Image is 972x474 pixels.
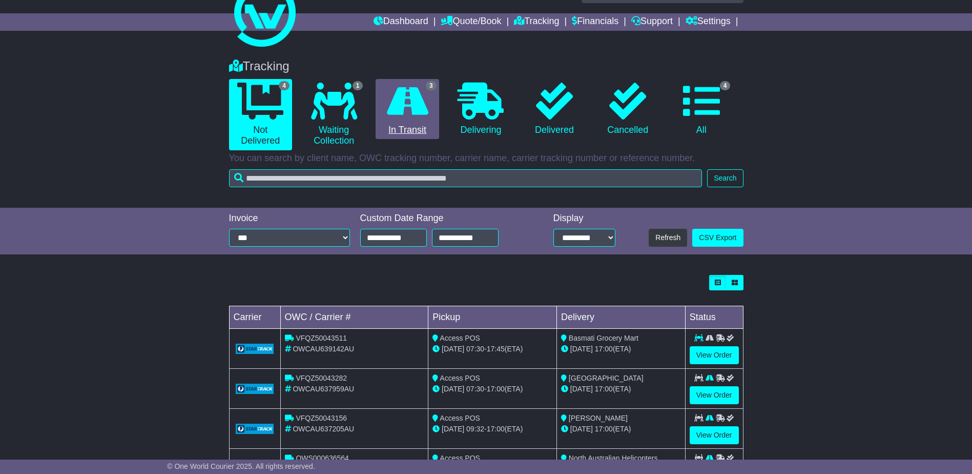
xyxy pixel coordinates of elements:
span: [DATE] [442,345,464,353]
a: Support [631,13,673,31]
div: - (ETA) [432,384,552,394]
span: 17:00 [487,425,505,433]
div: - (ETA) [432,424,552,434]
span: OWS000636564 [296,454,349,462]
div: - (ETA) [432,344,552,354]
span: [PERSON_NAME] [569,414,628,422]
p: You can search by client name, OWC tracking number, carrier name, carrier tracking number or refe... [229,153,743,164]
span: 17:00 [595,425,613,433]
span: OWCAU637205AU [293,425,354,433]
div: Custom Date Range [360,213,525,224]
td: Delivery [556,306,685,329]
td: Carrier [229,306,280,329]
a: Financials [572,13,618,31]
a: Dashboard [374,13,428,31]
span: OWCAU637959AU [293,385,354,393]
span: Access POS [440,374,480,382]
a: 3 In Transit [376,79,439,140]
span: North Australian Helicopters [569,454,658,462]
a: View Order [690,386,739,404]
div: (ETA) [561,424,681,434]
span: 09:32 [466,425,484,433]
span: 3 [426,81,437,90]
span: 07:30 [466,385,484,393]
a: 4 Not Delivered [229,79,292,150]
span: [DATE] [442,425,464,433]
span: 1 [353,81,363,90]
img: GetCarrierServiceLogo [236,384,274,394]
button: Search [707,169,743,187]
span: Access POS [440,414,480,422]
a: View Order [690,346,739,364]
span: [DATE] [442,385,464,393]
span: 4 [279,81,289,90]
a: CSV Export [692,229,743,247]
span: VFQZ50043282 [296,374,347,382]
a: Delivered [523,79,586,140]
td: Status [685,306,743,329]
img: GetCarrierServiceLogo [236,344,274,354]
span: 17:00 [487,385,505,393]
span: [DATE] [570,345,593,353]
span: [DATE] [570,425,593,433]
span: Basmati Grocery Mart [569,334,638,342]
span: Access POS [440,454,480,462]
a: 4 All [670,79,733,140]
td: Pickup [428,306,557,329]
a: View Order [690,426,739,444]
a: Quote/Book [441,13,501,31]
span: 07:30 [466,345,484,353]
span: Access POS [440,334,480,342]
td: OWC / Carrier # [280,306,428,329]
span: © One World Courier 2025. All rights reserved. [167,462,315,470]
button: Refresh [649,229,687,247]
span: [DATE] [570,385,593,393]
span: 17:00 [595,345,613,353]
div: Tracking [224,59,749,74]
div: Invoice [229,213,350,224]
span: 17:00 [595,385,613,393]
a: Delivering [449,79,512,140]
img: GetCarrierServiceLogo [236,424,274,434]
span: VFQZ50043511 [296,334,347,342]
a: Settings [686,13,731,31]
div: (ETA) [561,384,681,394]
span: VFQZ50043156 [296,414,347,422]
span: OWCAU639142AU [293,345,354,353]
div: Display [553,213,615,224]
a: 1 Waiting Collection [302,79,365,150]
div: (ETA) [561,344,681,354]
a: Cancelled [596,79,659,140]
span: 4 [720,81,731,90]
a: Tracking [514,13,559,31]
span: [GEOGRAPHIC_DATA] [569,374,644,382]
span: 17:45 [487,345,505,353]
